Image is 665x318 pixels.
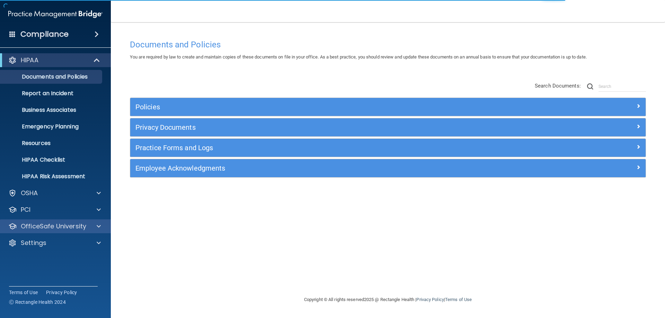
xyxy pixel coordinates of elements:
a: Terms of Use [9,289,38,296]
a: Employee Acknowledgments [135,163,640,174]
p: OSHA [21,189,38,197]
a: Policies [135,101,640,112]
p: Business Associates [5,107,99,113]
span: Search Documents: [535,83,581,89]
a: Privacy Documents [135,122,640,133]
p: Documents and Policies [5,73,99,80]
img: PMB logo [8,7,103,21]
a: Practice Forms and Logs [135,142,640,153]
a: Settings [8,239,101,247]
p: Resources [5,140,99,147]
a: OSHA [8,189,101,197]
a: Privacy Policy [416,297,444,302]
p: OfficeSafe University [21,222,86,230]
h5: Employee Acknowledgments [135,164,512,172]
p: HIPAA Risk Assessment [5,173,99,180]
a: OfficeSafe University [8,222,101,230]
p: Emergency Planning [5,123,99,130]
a: PCI [8,206,101,214]
input: Search [598,81,646,92]
h5: Privacy Documents [135,124,512,131]
p: Report an Incident [5,90,99,97]
span: You are required by law to create and maintain copies of these documents on file in your office. ... [130,54,587,60]
span: Ⓒ Rectangle Health 2024 [9,299,66,306]
img: ic-search.3b580494.png [587,83,593,90]
p: HIPAA Checklist [5,156,99,163]
p: PCI [21,206,30,214]
a: Terms of Use [445,297,472,302]
h4: Compliance [20,29,69,39]
a: Privacy Policy [46,289,77,296]
h5: Practice Forms and Logs [135,144,512,152]
h4: Documents and Policies [130,40,646,49]
p: Settings [21,239,46,247]
p: HIPAA [21,56,38,64]
h5: Policies [135,103,512,111]
div: Copyright © All rights reserved 2025 @ Rectangle Health | | [261,289,514,311]
a: HIPAA [8,56,100,64]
